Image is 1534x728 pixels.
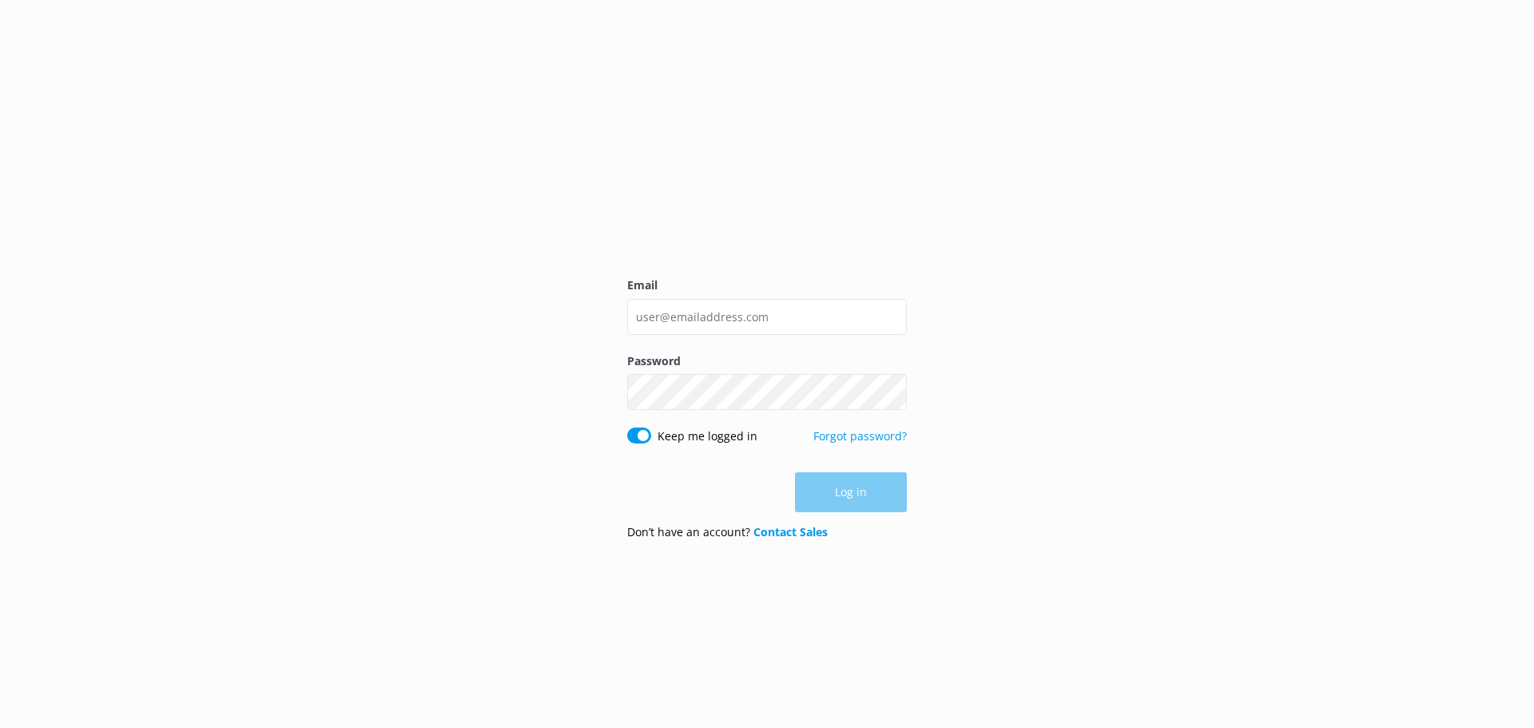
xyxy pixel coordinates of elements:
a: Forgot password? [813,428,907,444]
a: Contact Sales [753,524,828,539]
p: Don’t have an account? [627,523,828,541]
label: Keep me logged in [658,428,757,445]
button: Show password [875,376,907,408]
input: user@emailaddress.com [627,299,907,335]
label: Password [627,352,907,370]
label: Email [627,276,907,294]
